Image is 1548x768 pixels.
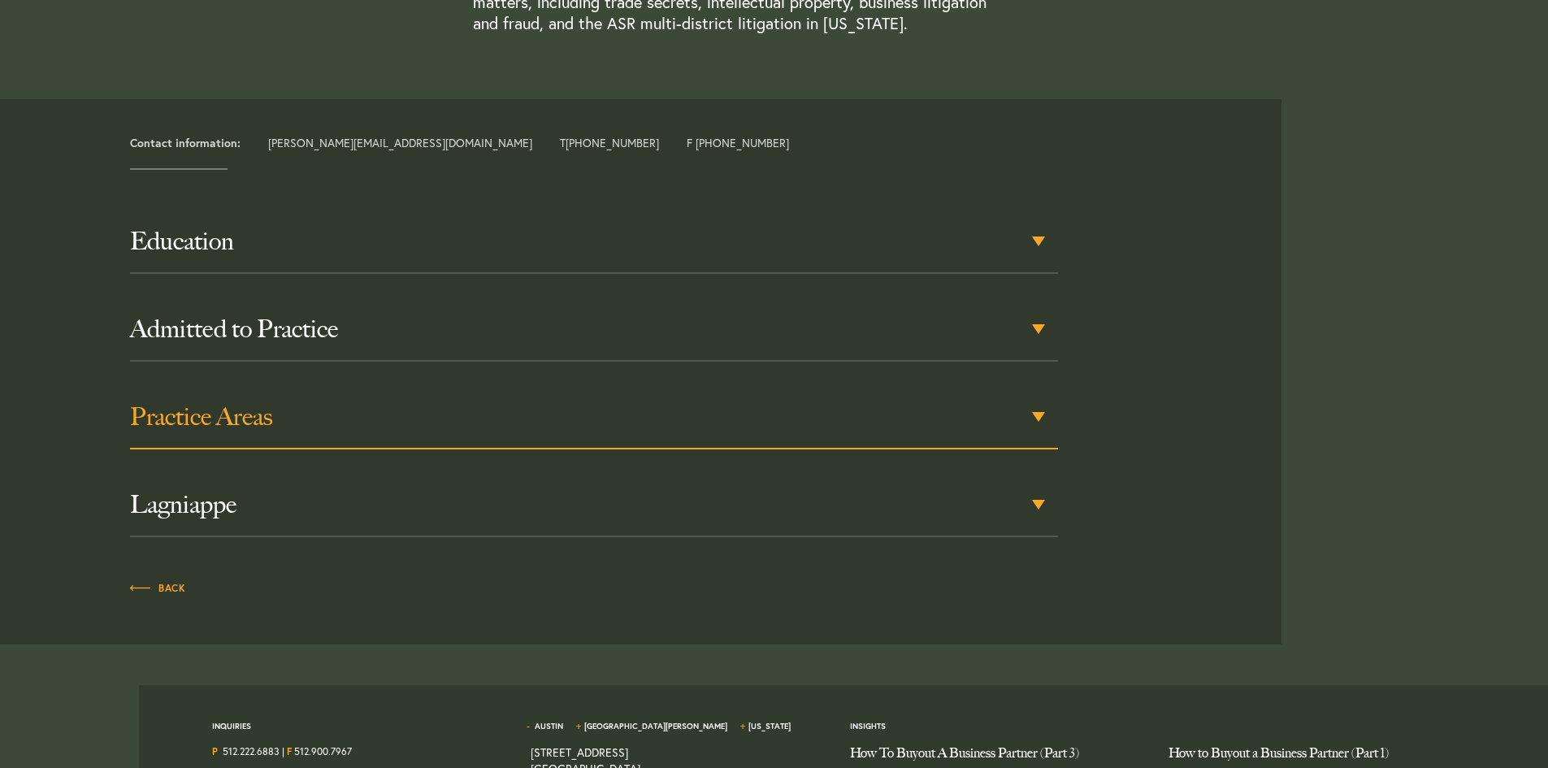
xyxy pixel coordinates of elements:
[282,744,284,761] span: |
[130,578,185,596] a: Back
[850,721,886,731] a: Insights
[687,137,789,149] span: F [PHONE_NUMBER]
[212,745,218,757] strong: P
[130,490,1058,519] h3: Lagniappe
[748,721,791,731] a: [US_STATE]
[130,227,1058,256] h3: Education
[130,315,1058,344] h3: Admitted to Practice
[268,135,532,150] a: [PERSON_NAME][EMAIL_ADDRESS][DOMAIN_NAME]
[584,721,727,731] a: [GEOGRAPHIC_DATA][PERSON_NAME]
[223,745,280,757] a: Call us at 5122226883
[130,135,241,150] strong: Contact information:
[560,137,659,149] span: T
[294,745,352,757] a: 512.900.7967
[130,584,185,593] span: Back
[535,721,563,731] a: Austin
[212,721,251,744] span: Inquiries
[287,745,292,757] strong: F
[566,135,659,150] a: [PHONE_NUMBER]
[130,402,1058,432] h3: Practice Areas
